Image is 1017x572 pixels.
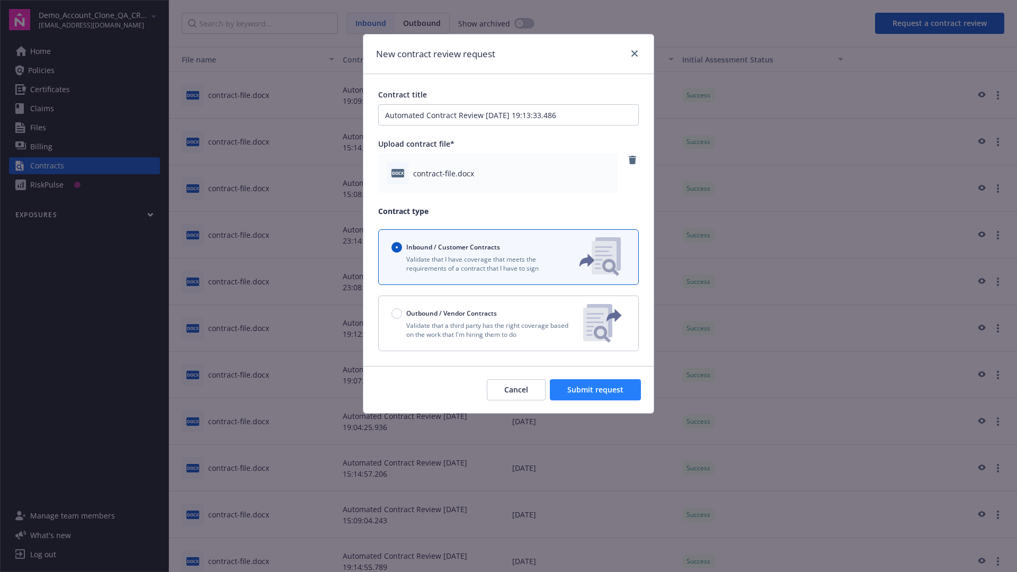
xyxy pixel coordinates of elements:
[391,242,402,253] input: Inbound / Customer Contracts
[626,154,639,166] a: remove
[376,47,495,61] h1: New contract review request
[550,379,641,400] button: Submit request
[487,379,546,400] button: Cancel
[378,90,427,100] span: Contract title
[378,229,639,285] button: Inbound / Customer ContractsValidate that I have coverage that meets the requirements of a contra...
[378,139,454,149] span: Upload contract file*
[391,308,402,319] input: Outbound / Vendor Contracts
[391,169,404,177] span: docx
[378,296,639,351] button: Outbound / Vendor ContractsValidate that a third party has the right coverage based on the work t...
[413,168,474,179] span: contract-file.docx
[504,385,528,395] span: Cancel
[406,309,497,318] span: Outbound / Vendor Contracts
[391,321,575,339] p: Validate that a third party has the right coverage based on the work that I'm hiring them to do
[391,255,562,273] p: Validate that I have coverage that meets the requirements of a contract that I have to sign
[567,385,623,395] span: Submit request
[378,205,639,217] p: Contract type
[378,104,639,126] input: Enter a title for this contract
[406,243,500,252] span: Inbound / Customer Contracts
[628,47,641,60] a: close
